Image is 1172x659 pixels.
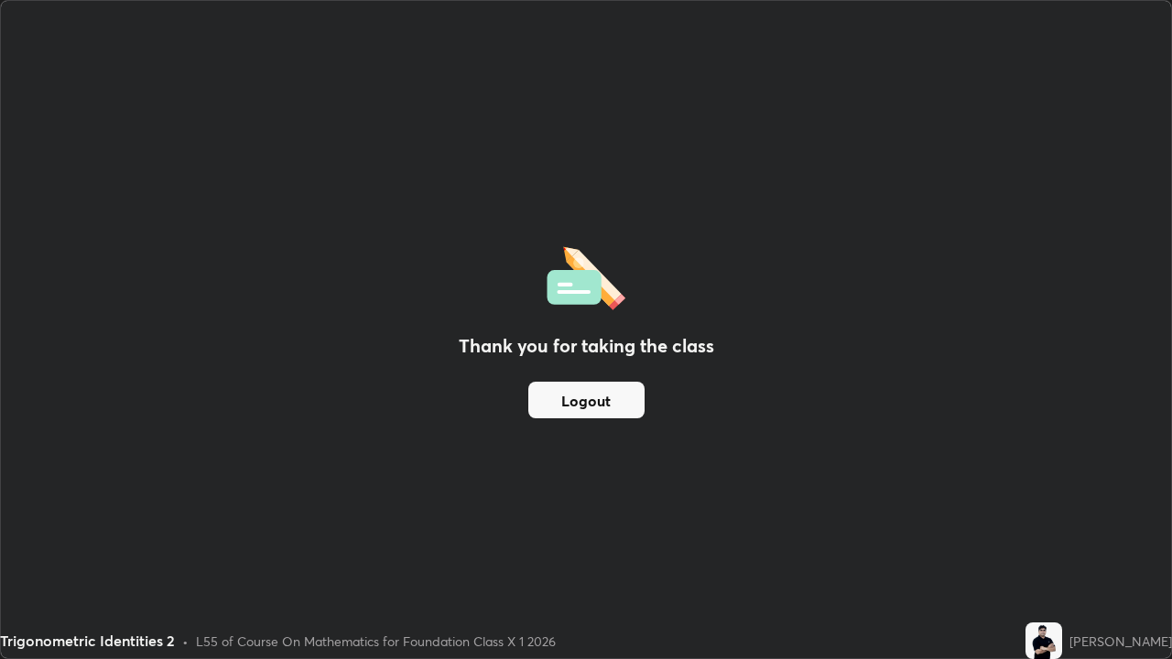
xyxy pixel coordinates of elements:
button: Logout [528,382,645,418]
div: • [182,632,189,651]
div: [PERSON_NAME] [1069,632,1172,651]
div: L55 of Course On Mathematics for Foundation Class X 1 2026 [196,632,556,651]
img: offlineFeedback.1438e8b3.svg [547,241,625,310]
img: deab58f019554190b94dbb1f509c7ae8.jpg [1025,622,1062,659]
h2: Thank you for taking the class [459,332,714,360]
